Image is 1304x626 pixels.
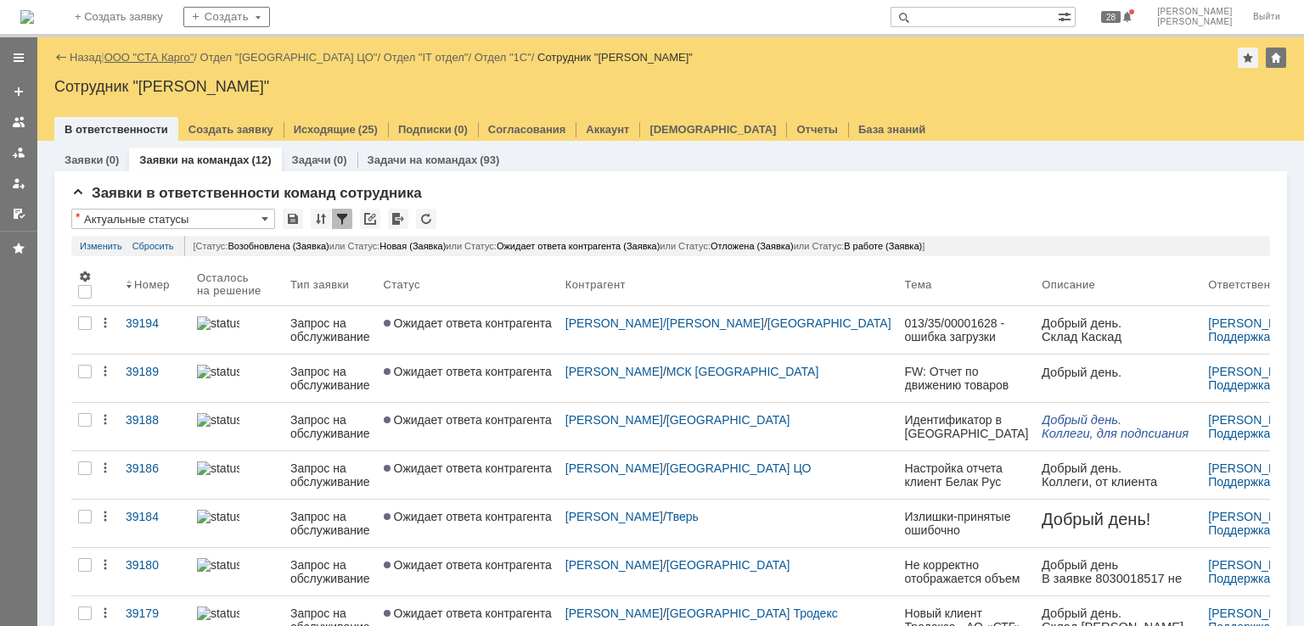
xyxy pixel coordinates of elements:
[92,204,115,217] span: com
[13,167,143,181] span: [GEOGRAPHIC_DATA]
[113,444,126,458] span: @
[13,236,61,249] span: Birukova
[25,458,28,472] span: .
[76,211,80,223] div: Настройки списка отличаются от сохраненных в виде
[1208,330,1289,344] a: Поддержка 1С
[292,154,331,166] a: Задачи
[126,365,183,378] div: 39189
[10,289,139,316] span: +
[1238,48,1258,68] div: Добавить в избранное
[384,413,552,427] span: Ожидает ответа контрагента
[284,403,377,450] a: Запрос на обслуживание
[88,204,92,217] span: .
[10,275,109,288] span: ООО «СТА Карго»
[197,316,239,330] img: statusbar-100 (1).png
[898,403,1036,450] a: Идентификатор в [GEOGRAPHIC_DATA]
[13,222,131,236] span: Моб.8 989 707 36 96
[126,558,183,572] div: 39180
[290,278,349,291] div: Тип заявки
[119,306,190,354] a: 39194
[126,461,183,475] div: 39186
[126,606,183,620] div: 39179
[109,342,119,355] span: ru
[132,236,174,256] a: Сбросить
[858,123,925,136] a: База знаний
[905,510,1029,537] div: Излишки-принятые ошибочно
[65,123,168,136] a: В ответственности
[377,500,559,547] a: Ожидает ответа контрагента
[649,123,776,136] a: [DEMOGRAPHIC_DATA]
[475,51,531,64] a: Отдел "1С"
[27,204,88,217] span: TotalGroup
[190,263,284,306] th: Осталось на решение
[1042,278,1095,291] div: Описание
[10,140,139,167] span: +
[190,500,284,547] a: statusbar-100 (1).png
[10,276,139,303] i: 7 921 350 13 69
[78,270,92,283] span: Настройки
[10,69,83,81] span: С уважением,
[368,154,478,166] a: Задачи на командах
[284,548,377,595] a: Запрос на обслуживание
[17,592,192,604] span: При ответе добавьте комментарий выше
[384,606,552,620] span: Ожидает ответа контрагента
[70,51,101,64] a: Назад
[905,365,1029,392] div: FW: Отчет по движению товаров 17:00 ПАО МГТС [GEOGRAPHIC_DATA] от [DATE]
[10,289,64,302] span: Моб. тел.
[98,413,112,427] div: Действия
[384,278,420,291] div: Статус
[119,451,190,499] a: 39186
[183,7,270,27] div: Создать
[61,236,65,249] span: .
[898,263,1036,306] th: Тема
[284,500,377,547] a: Запрос на обслуживание
[197,461,239,475] img: statusbar-100 (1).png
[1208,523,1289,537] a: Поддержка 1С
[898,548,1036,595] a: Не корректно отображается объем
[28,458,39,472] span: ru
[25,190,32,204] span: o
[13,249,112,263] a: [DOMAIN_NAME]
[565,365,891,378] div: /
[97,190,108,204] span: ru
[10,276,139,303] span: +
[60,357,64,371] span: .
[184,236,1262,256] div: [Статус: или Статус: или Статус: или Статус: или Статус: ]
[311,209,331,229] div: Сортировка...
[101,50,104,63] div: |
[565,510,891,523] div: /
[796,123,838,136] a: Отчеты
[13,195,113,209] span: БЦ Поиск оф.805
[360,209,380,229] div: Скопировать ссылку на список
[5,78,32,105] a: Создать заявку
[10,126,109,138] span: ООО «СТА Карго»
[50,342,62,355] span: @
[377,355,559,402] a: Ожидает ответа контрагента
[197,510,239,523] img: statusbar-100 (1).png
[49,169,56,182] span: +
[384,461,552,475] span: Ожидает ответа контрагента
[65,154,103,166] a: Заявки
[666,558,790,572] a: [GEOGRAPHIC_DATA]
[10,233,133,260] span: Старший специалист группы учёта
[384,558,552,572] span: Ожидает ответа контрагента
[1157,17,1233,27] span: [PERSON_NAME]
[284,263,377,306] th: Тип заявки
[197,558,239,572] img: statusbar-100 (1).png
[10,204,83,217] span: С уважением,
[5,200,32,227] a: Мои согласования
[49,318,56,331] span: +
[290,461,370,489] div: Запрос на обслуживание
[480,154,499,166] div: (93)
[565,278,626,291] div: Контрагент
[1208,427,1289,440] a: Поддержка 1С
[388,209,408,229] div: Экспорт списка
[119,500,190,547] a: 39184
[559,263,898,306] th: Контрагент
[384,51,475,64] div: /
[377,451,559,499] a: Ожидает ответа контрагента
[358,123,378,136] div: (25)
